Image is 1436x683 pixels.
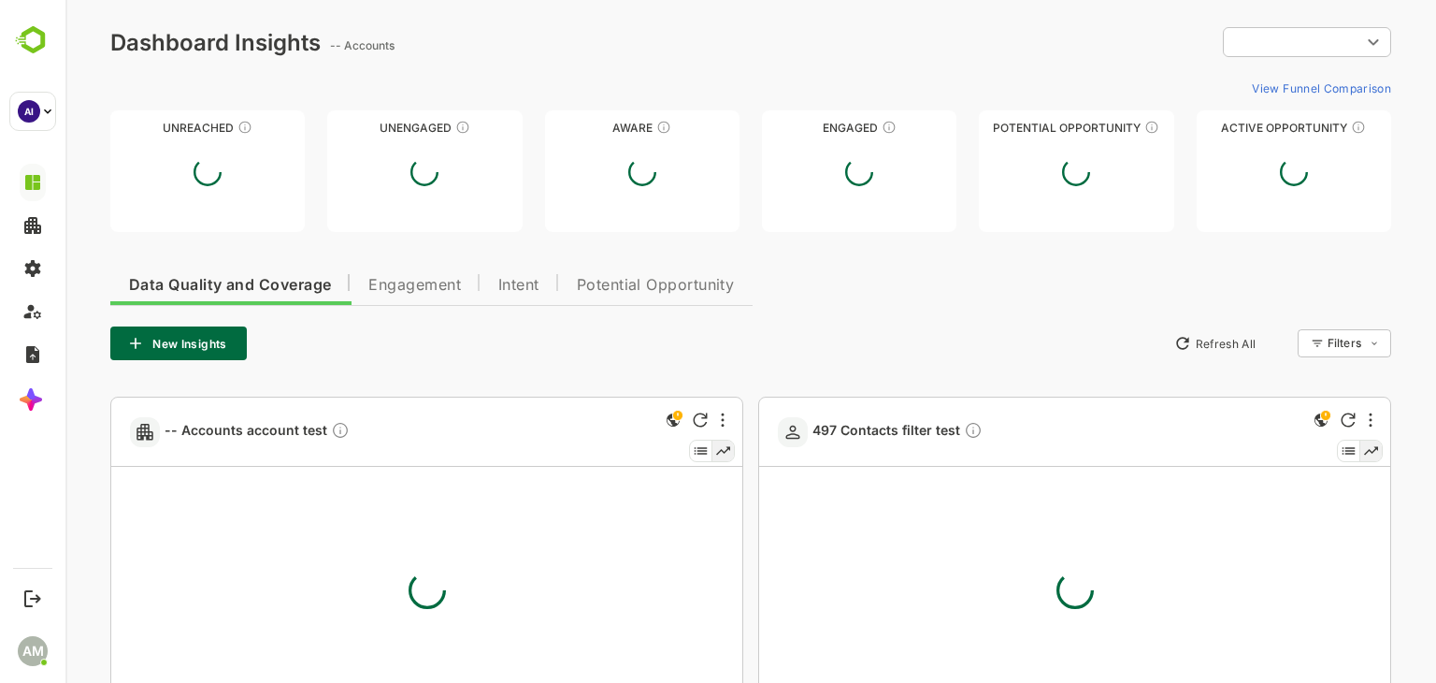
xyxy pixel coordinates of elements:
[747,421,917,443] span: 497 Contacts filter test
[627,413,642,428] div: Refresh
[45,327,181,360] button: New Insights
[1262,336,1296,350] div: Filters
[20,586,45,611] button: Logout
[1100,328,1199,358] button: Refresh All
[99,421,284,443] span: -- Accounts account test
[99,421,292,443] a: -- Accounts account testas
[1275,413,1290,428] div: Refresh
[303,278,395,293] span: Engagement
[433,278,474,293] span: Intent
[64,278,266,293] span: Data Quality and Coverage
[172,120,187,135] div: These accounts have not been engaged with for a defined time period
[266,421,284,443] div: as
[262,121,456,135] div: Unengaged
[45,121,239,135] div: Unreached
[1303,413,1307,428] div: More
[816,120,831,135] div: These accounts are warm, further nurturing would qualify them to MQAs
[655,413,659,428] div: More
[511,278,669,293] span: Potential Opportunity
[1179,73,1326,103] button: View Funnel Comparison
[265,38,335,52] ag: -- Accounts
[1131,121,1326,135] div: Active Opportunity
[390,120,405,135] div: These accounts have not shown enough engagement and need nurturing
[1157,25,1326,59] div: ​
[591,120,606,135] div: These accounts have just entered the buying cycle and need further nurturing
[1079,120,1094,135] div: These accounts are MQAs and can be passed on to Inside Sales
[1244,409,1267,434] div: This is a global insight. Segment selection is not applicable for this view
[596,409,619,434] div: This is a global insight. Segment selection is not applicable for this view
[696,121,891,135] div: Engaged
[18,636,48,666] div: AM
[480,121,674,135] div: Aware
[18,100,40,123] div: AI
[913,121,1108,135] div: Potential Opportunity
[9,22,57,58] img: BambooboxLogoMark.f1c84d78b4c51b1a7b5f700c9845e183.svg
[898,421,917,443] div: Description not present
[747,421,925,443] a: 497 Contacts filter testDescription not present
[1285,120,1300,135] div: These accounts have open opportunities which might be at any of the Sales Stages
[1260,327,1326,360] div: Filters
[45,29,255,56] div: Dashboard Insights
